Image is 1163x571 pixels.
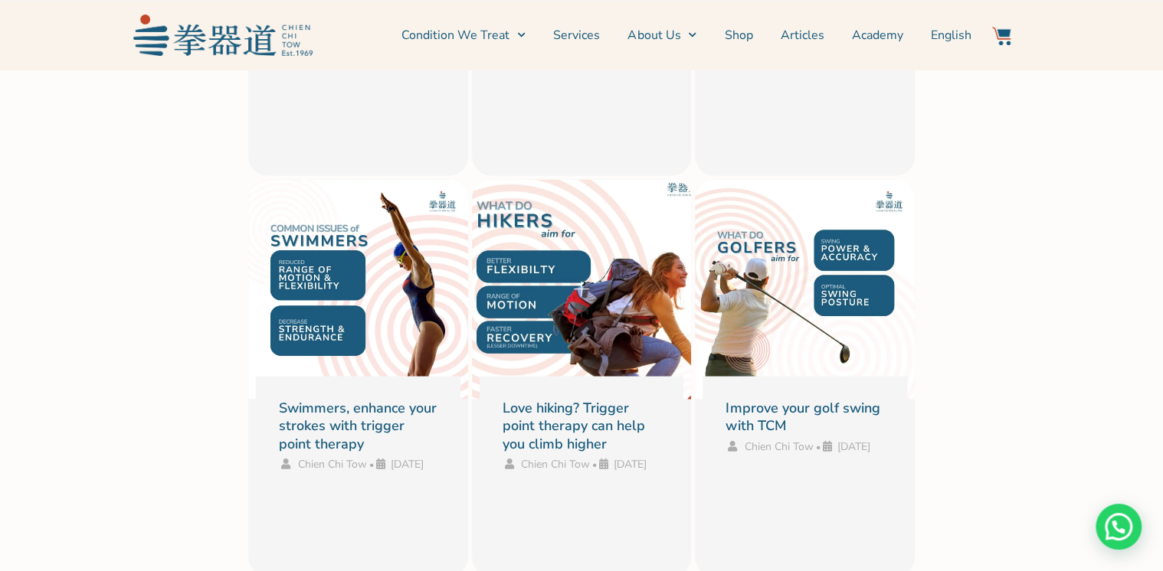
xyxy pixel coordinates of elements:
[816,440,821,452] span: •
[521,456,590,471] a: Chien Chi Tow
[726,398,880,434] a: Improve your golf swing with TCM
[320,16,971,54] nav: Menu
[553,16,600,54] a: Services
[248,179,468,399] img: Common Swimmer Issues
[369,458,374,470] span: •
[851,16,903,54] a: Academy
[724,16,752,54] a: Shop
[695,179,915,399] img: Improving your Golf Swing
[837,439,870,453] span: [DATE]
[279,398,437,452] a: Swimmers, enhance your strokes with trigger point therapy
[930,16,971,54] a: English
[614,456,647,471] span: [DATE]
[401,16,526,54] a: Condition We Treat
[627,16,696,54] a: About Us
[930,26,971,44] span: English
[391,456,424,471] span: [DATE]
[298,456,367,471] a: Chien Chi Tow
[745,439,814,453] a: Chien Chi Tow
[503,398,645,452] a: Love hiking? Trigger point therapy can help you climb higher
[592,458,597,470] span: •
[992,27,1011,45] img: Website Icon-03
[780,16,824,54] a: Articles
